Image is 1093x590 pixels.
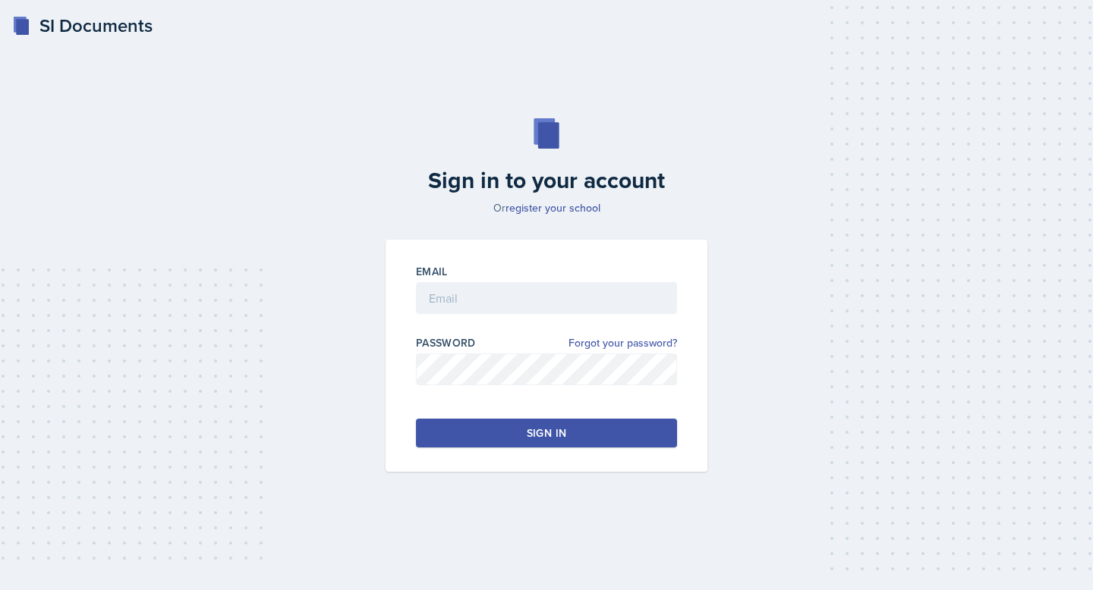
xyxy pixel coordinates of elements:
[376,200,717,215] p: Or
[12,12,153,39] a: SI Documents
[376,167,717,194] h2: Sign in to your account
[416,335,476,350] label: Password
[527,425,566,441] div: Sign in
[416,282,677,314] input: Email
[416,264,448,279] label: Email
[416,419,677,447] button: Sign in
[506,200,600,215] a: register your school
[569,335,677,351] a: Forgot your password?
